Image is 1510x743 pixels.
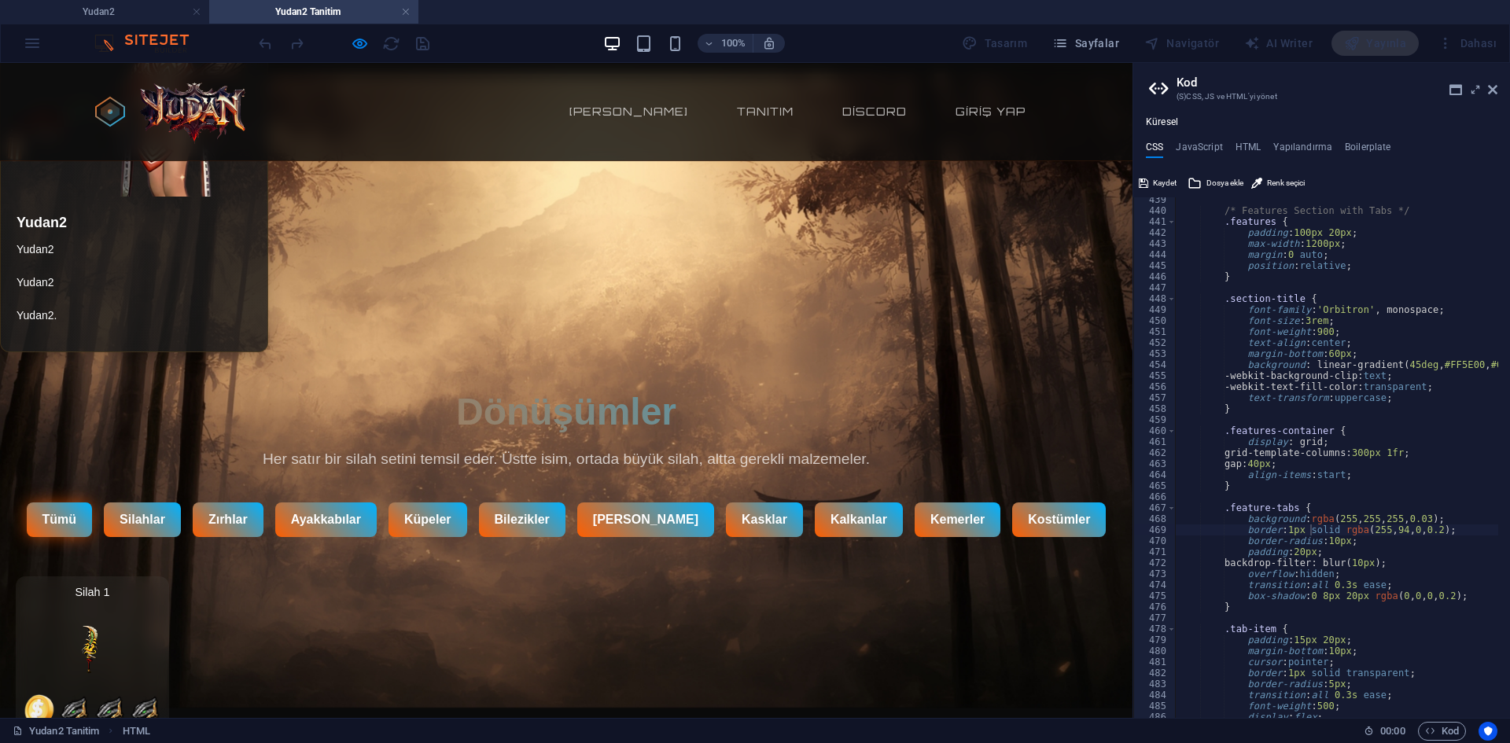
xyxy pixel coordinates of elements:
[94,16,252,82] a: YUDAN2 Logo
[1136,174,1179,193] button: Kaydet
[17,149,252,171] h3: Yudan2
[1134,646,1177,657] div: 480
[1134,590,1177,601] div: 475
[1134,381,1177,392] div: 456
[1134,557,1177,568] div: 472
[1425,722,1459,741] span: Kod
[915,440,1000,474] button: Kemerler
[1012,440,1106,474] button: Kostümler
[1273,142,1332,159] h4: Yapılandırma
[1134,249,1177,260] div: 444
[1134,260,1177,271] div: 445
[724,35,806,61] a: Tanıtım
[1267,174,1305,193] span: Renk seçici
[1134,348,1177,359] div: 453
[1185,174,1246,193] button: Dosya ekle
[1134,227,1177,238] div: 442
[1046,31,1125,56] button: Sayfalar
[1134,205,1177,216] div: 440
[1134,546,1177,557] div: 471
[75,521,109,539] div: Silah 1
[1134,392,1177,403] div: 457
[1134,601,1177,612] div: 476
[123,722,150,741] nav: breadcrumb
[577,440,714,474] button: [PERSON_NAME]
[762,36,776,50] i: Yeniden boyutlandırmada yakınlaştırma düzeyini seçilen cihaza uyacak şekilde otomatik olarak ayarla.
[1134,315,1177,326] div: 450
[956,31,1033,56] div: Tasarım (Ctrl+Alt+Y)
[1134,425,1177,436] div: 460
[1134,403,1177,414] div: 458
[1479,722,1497,741] button: Usercentrics
[1236,142,1261,159] h4: HTML
[1134,326,1177,337] div: 451
[1134,502,1177,513] div: 467
[1134,282,1177,293] div: 447
[1134,513,1177,524] div: 468
[1134,679,1177,690] div: 483
[1134,337,1177,348] div: 452
[1052,35,1119,51] span: Sayfalar
[1418,722,1466,741] button: Kod
[275,440,377,474] button: Ayakkabılar
[1134,359,1177,370] div: 454
[104,440,181,474] button: Silahlar
[815,440,903,474] button: Kalkanlar
[1134,568,1177,579] div: 473
[1134,293,1177,304] div: 448
[1134,690,1177,701] div: 484
[123,722,150,741] span: HTML
[479,440,565,474] button: Bilezikler
[1134,612,1177,623] div: 477
[1134,657,1177,668] div: 481
[1206,174,1243,193] span: Dosya ekle
[77,555,102,618] img: 809-3sgKSWHBVpzVwkKvsGdPQg.png
[1134,194,1177,205] div: 439
[1380,722,1405,741] span: 00 00
[389,440,467,474] button: Küpeler
[943,35,1038,61] a: Giriş Yap
[1134,436,1177,447] div: 461
[1134,623,1177,634] div: 478
[1134,634,1177,646] div: 479
[1153,174,1177,193] span: Kaydet
[1134,447,1177,458] div: 462
[90,34,208,53] img: Editor Logo
[1134,370,1177,381] div: 455
[1177,90,1466,104] h3: (S)CSS, JS ve HTML'yi yönet
[130,631,161,663] img: Ylan_Bal-aLi-zXy625Ns8UghBinxWw.png
[1249,174,1307,193] button: Renk seçici
[1134,491,1177,502] div: 466
[1134,535,1177,546] div: 470
[1134,701,1177,712] div: 485
[1134,712,1177,723] div: 486
[1134,271,1177,282] div: 446
[27,440,93,474] button: Tümü
[1134,216,1177,227] div: 441
[24,631,55,663] img: imdioyna2-d24YkG67bhO9TcklqNdyLA.png
[13,722,99,741] a: Seçimi iptal etmek için tıkla. Sayfaları açmak için çift tıkla
[1146,116,1178,129] h4: Küresel
[1134,469,1177,480] div: 464
[1176,142,1222,159] h4: JavaScript
[193,440,263,474] button: Zırhlar
[830,35,919,61] a: Discord
[1134,304,1177,315] div: 449
[1146,142,1163,159] h4: CSS
[134,16,252,82] img: YUDAN2 Logo
[1134,524,1177,535] div: 469
[1134,579,1177,590] div: 474
[209,3,418,20] h4: Yudan2 Tanitim
[1391,725,1394,737] span: :
[1134,414,1177,425] div: 459
[698,34,753,53] button: 100%
[1134,480,1177,491] div: 465
[1177,75,1497,90] h2: Kod
[557,35,701,61] a: [PERSON_NAME]
[94,631,126,663] img: Ylan_Bal-aLi-zXy625Ns8UghBinxWw.png
[1134,238,1177,249] div: 443
[1345,142,1391,159] h4: Boilerplate
[17,178,252,261] p: Yudan2 Yudan2 Yudan2.
[59,631,90,663] img: Ylan_Bal-aLi-zXy625Ns8UghBinxWw.png
[1134,668,1177,679] div: 482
